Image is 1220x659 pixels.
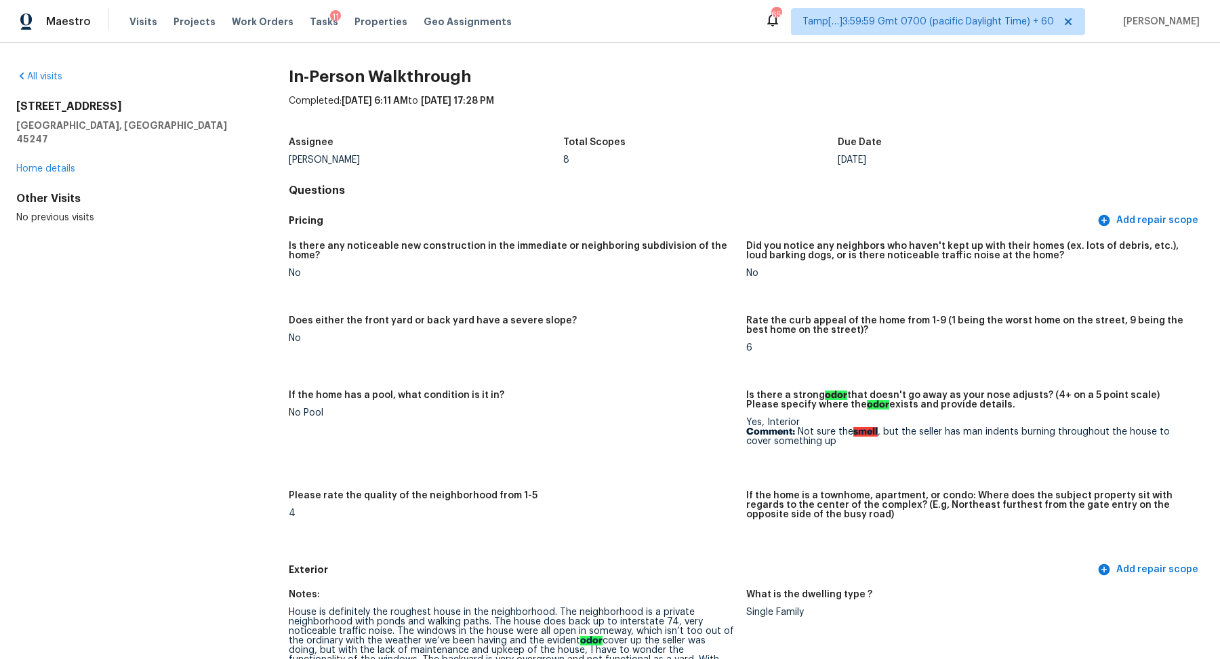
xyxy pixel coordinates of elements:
[746,418,1193,446] div: Yes, Interior
[580,636,603,645] ah_el_jm_1744356538015: odor
[825,391,847,400] ah_el_jm_1744356538015: odor
[746,391,1193,410] h5: Is there a strong that doesn't go away as your nose adjusts? (4+ on a 5 point scale) Please speci...
[232,15,293,28] span: Work Orders
[802,15,1054,28] span: Tamp[…]3:59:59 Gmt 0700 (pacific Daylight Time) + 60
[16,164,75,174] a: Home details
[771,8,781,22] div: 653
[330,10,341,24] div: 11
[838,138,882,147] h5: Due Date
[310,17,338,26] span: Tasks
[289,138,333,147] h5: Assignee
[289,563,1095,577] h5: Exterior
[289,184,1204,197] h4: Questions
[289,155,563,165] div: [PERSON_NAME]
[1100,561,1198,578] span: Add repair scope
[354,15,407,28] span: Properties
[563,138,626,147] h5: Total Scopes
[746,241,1193,260] h5: Did you notice any neighbors who haven't kept up with their homes (ex. lots of debris, etc.), lou...
[563,155,838,165] div: 8
[746,607,1193,617] div: Single Family
[289,241,735,260] h5: Is there any noticeable new construction in the immediate or neighboring subdivision of the home?
[289,408,735,418] div: No Pool
[289,508,735,518] div: 4
[1095,208,1204,233] button: Add repair scope
[289,316,577,325] h5: Does either the front yard or back yard have a severe slope?
[289,334,735,343] div: No
[867,400,889,410] ah_el_jm_1744356538015: odor
[746,268,1193,278] div: No
[746,343,1193,353] div: 6
[129,15,157,28] span: Visits
[46,15,91,28] span: Maestro
[16,192,245,205] div: Other Visits
[289,214,1095,228] h5: Pricing
[746,491,1193,519] h5: If the home is a townhome, apartment, or condo: Where does the subject property sit with regards ...
[16,213,94,222] span: No previous visits
[853,427,878,437] ah_el_jm_1753370830464: smell
[342,96,408,106] span: [DATE] 6:11 AM
[421,96,494,106] span: [DATE] 17:28 PM
[746,427,1193,446] p: Not sure the , but the seller has man indents burning throughout the house to cover something up
[16,72,62,81] a: All visits
[174,15,216,28] span: Projects
[289,268,735,278] div: No
[289,70,1204,83] h2: In-Person Walkthrough
[16,100,245,113] h2: [STREET_ADDRESS]
[289,590,320,599] h5: Notes:
[289,491,537,500] h5: Please rate the quality of the neighborhood from 1-5
[424,15,512,28] span: Geo Assignments
[289,391,504,400] h5: If the home has a pool, what condition is it in?
[1118,15,1200,28] span: [PERSON_NAME]
[746,427,795,437] b: Comment:
[838,155,1112,165] div: [DATE]
[289,94,1204,129] div: Completed: to
[1100,212,1198,229] span: Add repair scope
[1095,557,1204,582] button: Add repair scope
[746,590,872,599] h5: What is the dwelling type ?
[746,316,1193,335] h5: Rate the curb appeal of the home from 1-9 (1 being the worst home on the street, 9 being the best...
[16,119,245,146] h5: [GEOGRAPHIC_DATA], [GEOGRAPHIC_DATA] 45247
